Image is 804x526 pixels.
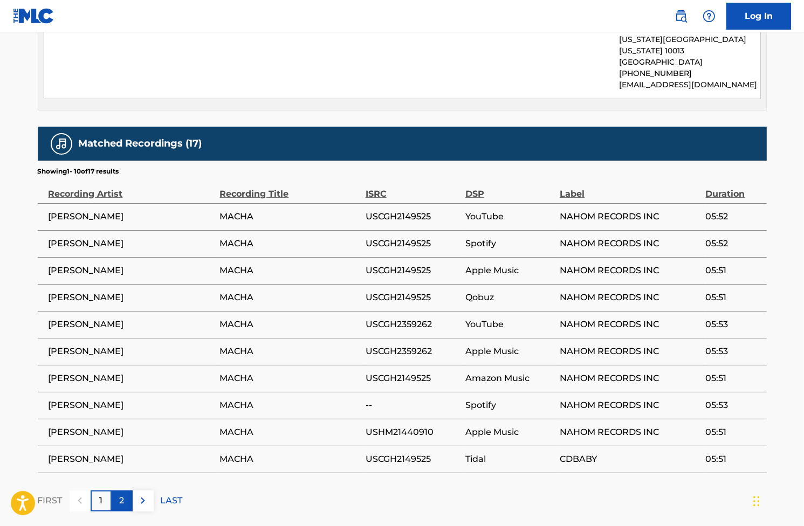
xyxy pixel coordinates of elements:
[619,79,760,91] p: [EMAIL_ADDRESS][DOMAIN_NAME]
[670,5,692,27] a: Public Search
[706,291,761,304] span: 05:51
[706,426,761,439] span: 05:51
[619,57,760,68] p: [GEOGRAPHIC_DATA]
[560,176,700,200] div: Label
[706,264,761,277] span: 05:51
[366,264,460,277] span: USCGH2149525
[753,485,760,517] div: Drag
[161,494,183,507] p: LAST
[220,426,360,439] span: MACHA
[706,372,761,385] span: 05:51
[465,372,554,385] span: Amazon Music
[49,399,215,412] span: [PERSON_NAME]
[706,176,761,200] div: Duration
[560,399,700,412] span: NAHOM RECORDS INC
[560,237,700,250] span: NAHOM RECORDS INC
[706,237,761,250] span: 05:52
[706,345,761,358] span: 05:53
[220,345,360,358] span: MACHA
[220,399,360,412] span: MACHA
[38,494,63,507] p: FIRST
[560,372,700,385] span: NAHOM RECORDS INC
[220,453,360,466] span: MACHA
[220,237,360,250] span: MACHA
[366,372,460,385] span: USCGH2149525
[49,372,215,385] span: [PERSON_NAME]
[120,494,125,507] p: 2
[49,426,215,439] span: [PERSON_NAME]
[560,453,700,466] span: CDBABY
[698,5,720,27] div: Help
[13,8,54,24] img: MLC Logo
[49,176,215,200] div: Recording Artist
[560,210,700,223] span: NAHOM RECORDS INC
[465,345,554,358] span: Apple Music
[38,167,119,176] p: Showing 1 - 10 of 17 results
[220,291,360,304] span: MACHA
[465,453,554,466] span: Tidal
[49,453,215,466] span: [PERSON_NAME]
[220,210,360,223] span: MACHA
[465,264,554,277] span: Apple Music
[220,176,360,200] div: Recording Title
[366,399,460,412] span: --
[560,291,700,304] span: NAHOM RECORDS INC
[220,372,360,385] span: MACHA
[366,426,460,439] span: USHM21440910
[465,210,554,223] span: YouTube
[465,426,554,439] span: Apple Music
[49,210,215,223] span: [PERSON_NAME]
[366,318,460,331] span: USCGH2359262
[49,345,215,358] span: [PERSON_NAME]
[55,137,68,150] img: Matched Recordings
[726,3,791,30] a: Log In
[560,426,700,439] span: NAHOM RECORDS INC
[706,399,761,412] span: 05:53
[560,318,700,331] span: NAHOM RECORDS INC
[706,318,761,331] span: 05:53
[79,137,202,150] h5: Matched Recordings (17)
[49,264,215,277] span: [PERSON_NAME]
[619,34,760,57] p: [US_STATE][GEOGRAPHIC_DATA][US_STATE] 10013
[703,10,716,23] img: help
[366,453,460,466] span: USCGH2149525
[366,176,460,200] div: ISRC
[706,210,761,223] span: 05:52
[465,318,554,331] span: YouTube
[220,318,360,331] span: MACHA
[366,291,460,304] span: USCGH2149525
[619,68,760,79] p: [PHONE_NUMBER]
[136,494,149,507] img: right
[366,237,460,250] span: USCGH2149525
[49,237,215,250] span: [PERSON_NAME]
[49,318,215,331] span: [PERSON_NAME]
[99,494,102,507] p: 1
[366,210,460,223] span: USCGH2149525
[366,345,460,358] span: USCGH2359262
[465,237,554,250] span: Spotify
[49,291,215,304] span: [PERSON_NAME]
[465,176,554,200] div: DSP
[560,345,700,358] span: NAHOM RECORDS INC
[465,291,554,304] span: Qobuz
[220,264,360,277] span: MACHA
[706,453,761,466] span: 05:51
[465,399,554,412] span: Spotify
[750,474,804,526] iframe: Chat Widget
[675,10,688,23] img: search
[560,264,700,277] span: NAHOM RECORDS INC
